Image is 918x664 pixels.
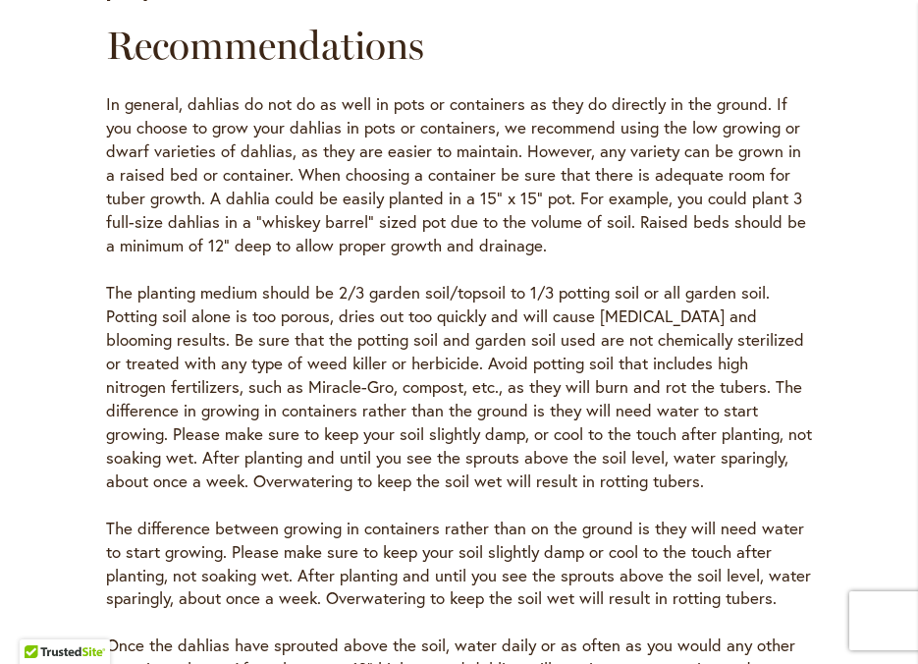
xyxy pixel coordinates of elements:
[106,92,812,257] p: In general, dahlias do not do as well in pots or containers as they do directly in the ground. If...
[106,22,812,69] h2: Recommendations
[106,517,812,611] p: The difference between growing in containers rather than on the ground is they will need water to...
[106,281,812,493] p: The planting medium should be 2/3 garden soil/topsoil to 1/3 potting soil or all garden soil. Pot...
